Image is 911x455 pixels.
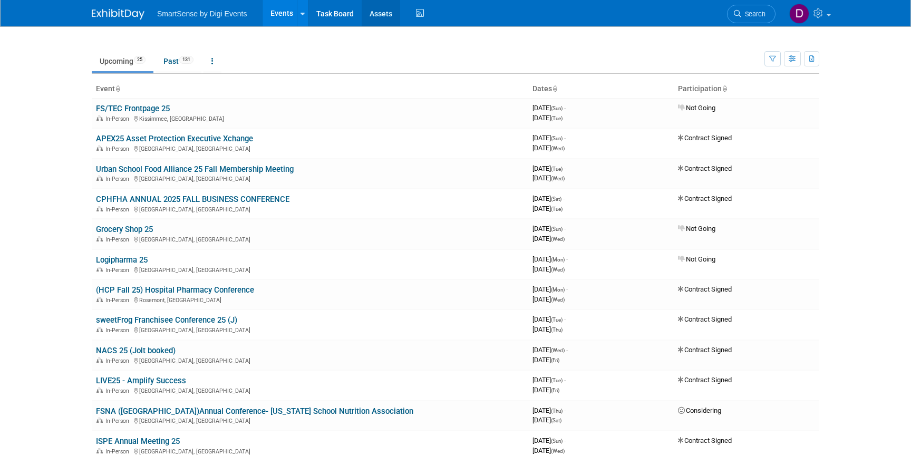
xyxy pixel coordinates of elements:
[96,357,103,363] img: In-Person Event
[532,346,568,354] span: [DATE]
[678,164,732,172] span: Contract Signed
[532,255,568,263] span: [DATE]
[96,388,103,393] img: In-Person Event
[727,5,776,23] a: Search
[96,437,180,446] a: ISPE Annual Meeting 25
[678,104,715,112] span: Not Going
[678,195,732,202] span: Contract Signed
[96,285,254,295] a: (HCP Fall 25) Hospital Pharmacy Conference
[551,317,563,323] span: (Tue)
[96,356,524,364] div: [GEOGRAPHIC_DATA], [GEOGRAPHIC_DATA]
[678,255,715,263] span: Not Going
[564,437,566,444] span: -
[96,448,103,453] img: In-Person Event
[678,315,732,323] span: Contract Signed
[678,376,732,384] span: Contract Signed
[105,448,132,455] span: In-Person
[96,267,103,272] img: In-Person Event
[563,195,565,202] span: -
[96,144,524,152] div: [GEOGRAPHIC_DATA], [GEOGRAPHIC_DATA]
[179,56,193,64] span: 131
[678,134,732,142] span: Contract Signed
[532,114,563,122] span: [DATE]
[96,146,103,151] img: In-Person Event
[722,84,727,93] a: Sort by Participation Type
[564,104,566,112] span: -
[532,386,559,394] span: [DATE]
[96,134,253,143] a: APEX25 Asset Protection Executive Xchange
[551,347,565,353] span: (Wed)
[532,447,565,454] span: [DATE]
[532,285,568,293] span: [DATE]
[532,356,559,364] span: [DATE]
[551,236,565,242] span: (Wed)
[96,195,289,204] a: CPHFHA ANNUAL 2025 FALL BUSINESS CONFERENCE
[741,10,765,18] span: Search
[532,325,563,333] span: [DATE]
[551,408,563,414] span: (Thu)
[678,285,732,293] span: Contract Signed
[678,406,721,414] span: Considering
[96,297,103,302] img: In-Person Event
[551,226,563,232] span: (Sun)
[678,346,732,354] span: Contract Signed
[92,51,153,71] a: Upcoming25
[96,115,103,121] img: In-Person Event
[678,437,732,444] span: Contract Signed
[96,447,524,455] div: [GEOGRAPHIC_DATA], [GEOGRAPHIC_DATA]
[105,236,132,243] span: In-Person
[532,134,566,142] span: [DATE]
[528,80,674,98] th: Dates
[105,176,132,182] span: In-Person
[551,448,565,454] span: (Wed)
[551,388,559,393] span: (Fri)
[551,438,563,444] span: (Sun)
[551,206,563,212] span: (Tue)
[96,205,524,213] div: [GEOGRAPHIC_DATA], [GEOGRAPHIC_DATA]
[96,325,524,334] div: [GEOGRAPHIC_DATA], [GEOGRAPHIC_DATA]
[96,255,148,265] a: Logipharma 25
[105,297,132,304] span: In-Person
[96,225,153,234] a: Grocery Shop 25
[105,327,132,334] span: In-Person
[105,146,132,152] span: In-Person
[532,174,565,182] span: [DATE]
[566,285,568,293] span: -
[92,80,528,98] th: Event
[678,225,715,233] span: Not Going
[532,416,561,424] span: [DATE]
[134,56,146,64] span: 25
[96,406,413,416] a: FSNA ([GEOGRAPHIC_DATA])Annual Conference- [US_STATE] School Nutrition Association
[551,297,565,303] span: (Wed)
[532,164,566,172] span: [DATE]
[532,235,565,243] span: [DATE]
[674,80,819,98] th: Participation
[96,176,103,181] img: In-Person Event
[105,115,132,122] span: In-Person
[564,134,566,142] span: -
[551,105,563,111] span: (Sun)
[564,376,566,384] span: -
[105,388,132,394] span: In-Person
[96,104,170,113] a: FS/TEC Frontpage 25
[564,164,566,172] span: -
[551,176,565,181] span: (Wed)
[96,346,176,355] a: NACS 25 (Jolt booked)
[551,267,565,273] span: (Wed)
[105,418,132,424] span: In-Person
[551,418,561,423] span: (Sat)
[789,4,809,24] img: Dan Tiernan
[532,144,565,152] span: [DATE]
[551,146,565,151] span: (Wed)
[115,84,120,93] a: Sort by Event Name
[566,346,568,354] span: -
[564,225,566,233] span: -
[532,225,566,233] span: [DATE]
[551,357,559,363] span: (Fri)
[532,406,566,414] span: [DATE]
[551,287,565,293] span: (Mon)
[96,386,524,394] div: [GEOGRAPHIC_DATA], [GEOGRAPHIC_DATA]
[532,437,566,444] span: [DATE]
[551,115,563,121] span: (Tue)
[105,206,132,213] span: In-Person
